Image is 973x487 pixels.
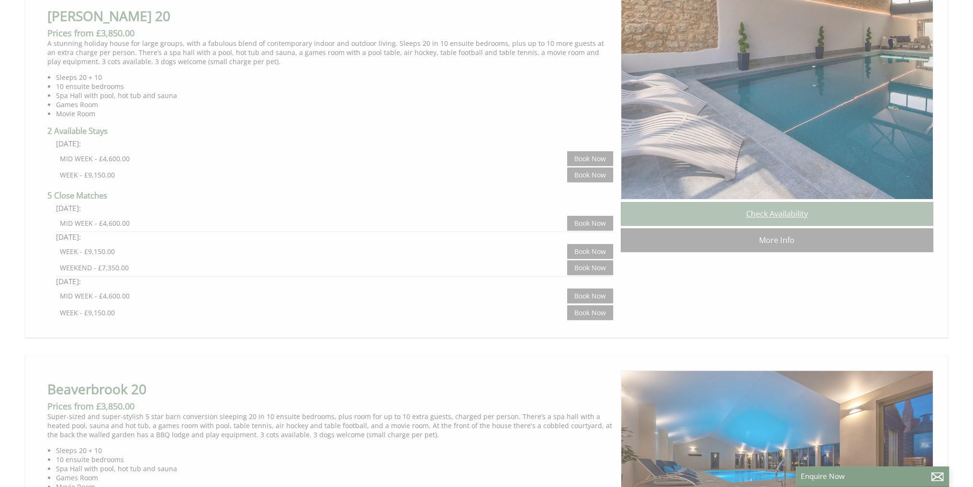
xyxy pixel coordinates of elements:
[56,446,613,455] li: Sleeps 20 + 10
[567,167,613,182] a: Book Now
[47,125,613,139] h4: 2 Available Stays
[56,203,613,213] div: [DATE]
[56,473,613,482] li: Games Room
[56,73,613,82] li: Sleeps 20 + 10
[56,232,613,242] div: [DATE]
[60,219,567,228] div: MID WEEK - £4,600.00
[56,100,613,109] li: Games Room
[801,471,944,481] p: Enquire Now
[47,190,613,203] h4: 5 Close Matches
[56,139,613,149] div: [DATE]
[47,400,613,412] h3: Prices from £3,850.00
[47,380,146,398] a: Beaverbrook 20
[60,308,567,317] div: WEEK - £9,150.00
[621,202,933,226] a: Check Availability
[60,170,567,179] div: WEEK - £9,150.00
[56,82,613,91] li: 10 ensuite bedrooms
[567,244,613,259] a: Book Now
[567,288,613,303] a: Book Now
[60,154,567,163] div: MID WEEK - £4,600.00
[56,455,613,464] li: 10 ensuite bedrooms
[60,291,567,300] div: MID WEEK - £4,600.00
[567,151,613,166] a: Book Now
[47,39,613,66] p: A stunning holiday house for large groups, with a fabulous blend of contemporary indoor and outdo...
[56,464,613,473] li: Spa Hall with pool, hot tub and sauna
[567,260,613,275] a: Book Now
[60,263,567,272] div: WEEKEND - £7,350.00
[47,412,613,439] p: Super-sized and super-stylish 5 star barn conversion sleeping 20 in 10 ensuite bedrooms, plus roo...
[567,216,613,231] a: Book Now
[47,7,170,25] a: [PERSON_NAME] 20
[56,109,613,118] li: Movie Room
[567,305,613,320] a: Book Now
[60,247,567,256] div: WEEK - £9,150.00
[56,91,613,100] li: Spa Hall with pool, hot tub and sauna
[56,277,613,287] div: [DATE]
[47,27,613,39] h3: Prices from £3,850.00
[621,228,933,252] a: More Info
